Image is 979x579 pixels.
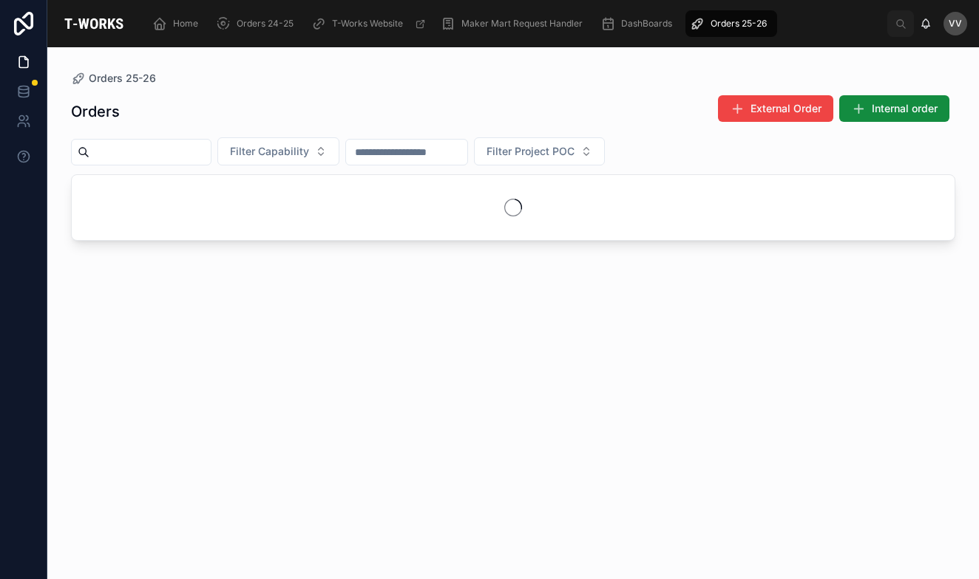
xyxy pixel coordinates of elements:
[839,95,949,122] button: Internal order
[89,71,156,86] span: Orders 25-26
[711,18,767,30] span: Orders 25-26
[461,18,583,30] span: Maker Mart Request Handler
[332,18,403,30] span: T-Works Website
[307,10,433,37] a: T-Works Website
[148,10,209,37] a: Home
[71,101,120,122] h1: Orders
[211,10,304,37] a: Orders 24-25
[596,10,682,37] a: DashBoards
[436,10,593,37] a: Maker Mart Request Handler
[949,18,962,30] span: VV
[621,18,672,30] span: DashBoards
[237,18,294,30] span: Orders 24-25
[474,137,605,165] button: Select Button
[872,101,938,116] span: Internal order
[217,137,339,165] button: Select Button
[230,144,309,159] span: Filter Capability
[718,95,833,122] button: External Order
[71,71,156,86] a: Orders 25-26
[59,12,129,35] img: App logo
[140,7,887,40] div: scrollable content
[487,144,575,159] span: Filter Project POC
[173,18,198,30] span: Home
[685,10,777,37] a: Orders 25-26
[751,101,822,116] span: External Order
